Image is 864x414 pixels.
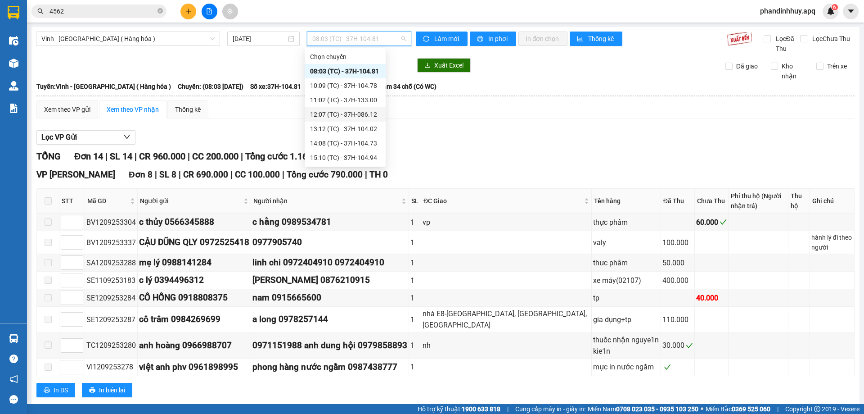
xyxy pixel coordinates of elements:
span: 6 [833,4,836,10]
span: | [179,169,181,180]
div: mẹ lý 0988141284 [139,256,249,269]
span: question-circle [9,355,18,363]
div: xe máy(02107) [593,275,659,286]
span: notification [9,375,18,383]
div: c lý 0394496312 [139,273,249,287]
span: Làm mới [434,34,460,44]
span: aim [227,8,233,14]
span: Lọc VP Gửi [41,132,77,143]
div: BV1209253304 [86,217,136,228]
div: 110.000 [662,314,693,325]
img: warehouse-icon [9,334,18,343]
span: Thống kê [588,34,615,44]
button: printerIn phơi [470,32,516,46]
th: Thu hộ [788,189,810,214]
span: | [105,151,108,162]
span: Miền Bắc [706,404,770,414]
span: printer [44,387,50,394]
td: BV1209253304 [85,214,138,231]
div: 1 [410,257,419,268]
button: In đơn chọn [518,32,567,46]
span: SL 14 [110,151,132,162]
div: 11:02 (TC) - 37H-133.00 [310,95,380,105]
sup: 6 [832,4,838,10]
button: plus [180,4,196,19]
th: SL [409,189,421,214]
div: 60.000 [696,217,727,228]
div: phong hàng nước ngầm 0987438777 [252,360,407,374]
div: 40.000 [696,292,727,304]
td: SA1209253288 [85,254,138,272]
span: Đơn 8 [129,169,153,180]
span: file-add [206,8,212,14]
button: printerIn biên lai [82,383,132,397]
span: Vinh - Hà Nội ( Hàng hóa ) [41,32,215,45]
span: 08:03 (TC) - 37H-104.81 [312,32,406,45]
strong: 0708 023 035 - 0935 103 250 [616,405,698,413]
div: Xem theo VP nhận [107,105,159,114]
span: Chuyến: (08:03 [DATE]) [178,82,243,91]
span: Lọc Chưa Thu [809,34,851,44]
div: SA1209253288 [86,257,136,268]
span: search [37,8,44,14]
div: 400.000 [662,275,693,286]
span: down [123,133,130,141]
div: Thống kê [175,105,201,114]
th: Ghi chú [810,189,855,214]
div: 1 [410,217,419,228]
div: 1 [410,292,419,304]
span: In biên lai [99,385,125,395]
div: 1 [410,275,419,286]
div: VI1209253278 [86,361,136,373]
span: Tổng cước 1.160.000 [245,151,330,162]
div: 1 [410,340,419,351]
div: CẬU DŨNG QLY 0972525418 [139,236,249,249]
button: syncLàm mới [416,32,468,46]
span: | [365,169,367,180]
span: CR 690.000 [183,169,228,180]
b: Tuyến: Vinh - [GEOGRAPHIC_DATA] ( Hàng hóa ) [36,83,171,90]
span: close-circle [157,7,163,16]
span: phandinhhuy.apq [753,5,823,17]
span: Tổng cước 790.000 [287,169,363,180]
span: Đơn 14 [74,151,103,162]
div: Chọn chuyến [305,50,386,64]
img: warehouse-icon [9,81,18,91]
span: download [424,62,431,69]
span: SL 8 [159,169,176,180]
div: 30.000 [662,340,693,351]
div: thưc phâm [593,257,659,268]
span: ĐC Giao [423,196,582,206]
strong: 0369 525 060 [732,405,770,413]
span: Số xe: 37H-104.81 [250,82,301,91]
span: | [188,151,190,162]
span: TỔNG [36,151,61,162]
button: bar-chartThống kê [570,32,622,46]
div: 14:08 (TC) - 37H-104.73 [310,138,380,148]
div: 1 [410,314,419,325]
img: icon-new-feature [827,7,835,15]
td: VI1209253278 [85,359,138,376]
span: Trên xe [823,61,850,71]
div: nhà E8-[GEOGRAPHIC_DATA], [GEOGRAPHIC_DATA], [GEOGRAPHIC_DATA] [423,308,590,331]
img: logo-vxr [8,6,19,19]
span: plus [185,8,192,14]
span: caret-down [847,7,855,15]
div: nam 0915665600 [252,291,407,305]
div: 1 [410,237,419,248]
div: hành lý đi theo người [811,232,853,252]
div: 15:10 (TC) - 37H-104.94 [310,153,380,163]
span: close-circle [157,8,163,14]
span: printer [477,36,485,43]
button: file-add [202,4,217,19]
span: Kho nhận [778,61,810,81]
div: 1 [410,361,419,373]
th: Phí thu hộ (Người nhận trả) [729,189,788,214]
span: Người gửi [140,196,242,206]
div: Chọn chuyến [310,52,380,62]
span: | [241,151,243,162]
div: anh hoàng 0966988707 [139,339,249,352]
th: Đã Thu [661,189,695,214]
span: bar-chart [577,36,585,43]
div: nh [423,340,590,351]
